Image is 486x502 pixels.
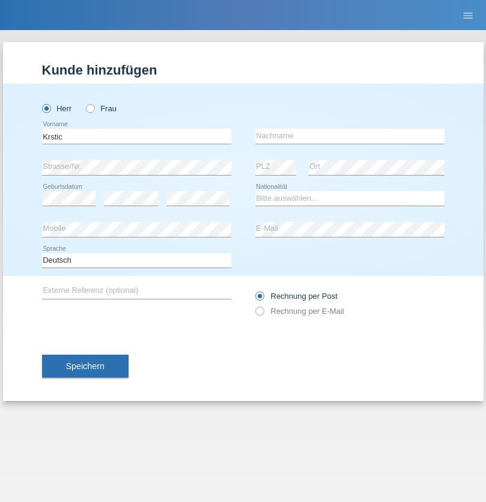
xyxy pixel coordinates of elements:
[42,104,72,113] label: Herr
[42,104,50,112] input: Herr
[42,355,129,378] button: Speichern
[255,292,338,301] label: Rechnung per Post
[42,63,445,78] h1: Kunde hinzufügen
[255,307,263,322] input: Rechnung per E-Mail
[86,104,94,112] input: Frau
[86,104,117,113] label: Frau
[255,307,344,316] label: Rechnung per E-Mail
[255,292,263,307] input: Rechnung per Post
[456,11,480,19] a: menu
[66,361,105,371] span: Speichern
[462,10,474,22] i: menu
